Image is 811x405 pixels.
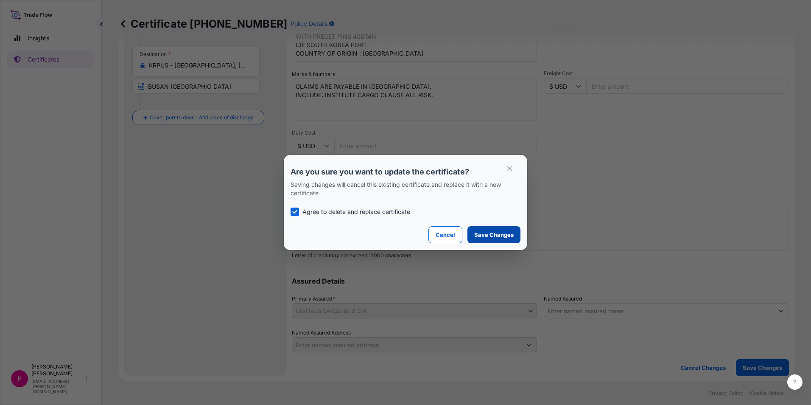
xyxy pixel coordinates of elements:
[474,231,514,239] p: Save Changes
[467,226,520,243] button: Save Changes
[436,231,455,239] p: Cancel
[428,226,462,243] button: Cancel
[302,208,410,216] p: Agree to delete and replace certificate
[291,180,520,197] p: Saving changes will cancel this existing certificate and replace it with a new certificate
[291,167,520,177] p: Are you sure you want to update the certificate?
